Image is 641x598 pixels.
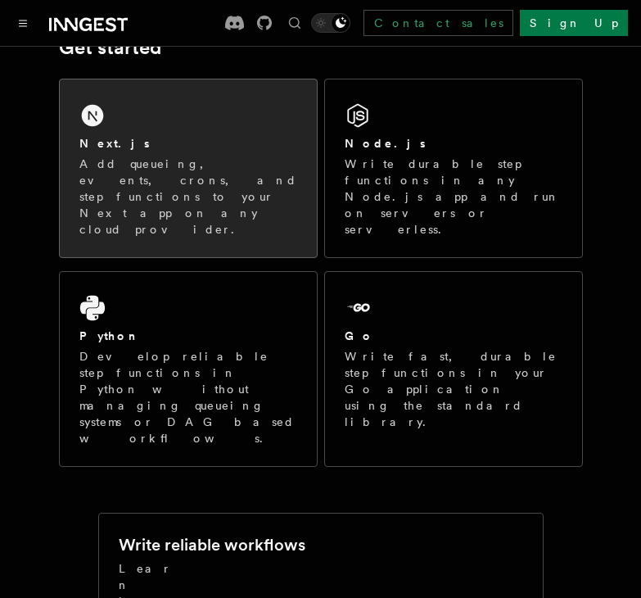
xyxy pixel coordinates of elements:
[520,10,628,36] a: Sign Up
[324,79,583,258] a: Node.jsWrite durable step functions in any Node.js app and run on servers or serverless.
[363,10,513,36] a: Contact sales
[285,13,305,33] button: Find something...
[79,328,140,344] h2: Python
[79,348,297,446] p: Develop reliable step functions in Python without managing queueing systems or DAG based workflows.
[345,328,374,344] h2: Go
[324,271,583,467] a: GoWrite fast, durable step functions in your Go application using the standard library.
[79,135,150,152] h2: Next.js
[345,348,562,430] p: Write fast, durable step functions in your Go application using the standard library.
[59,79,318,258] a: Next.jsAdd queueing, events, crons, and step functions to your Next app on any cloud provider.
[345,135,426,152] h2: Node.js
[59,271,318,467] a: PythonDevelop reliable step functions in Python without managing queueing systems or DAG based wo...
[119,533,305,556] h2: Write reliable workflows
[13,13,33,33] button: Toggle navigation
[59,36,161,59] a: Get started
[79,156,297,238] p: Add queueing, events, crons, and step functions to your Next app on any cloud provider.
[345,156,562,238] p: Write durable step functions in any Node.js app and run on servers or serverless.
[311,13,350,33] button: Toggle dark mode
